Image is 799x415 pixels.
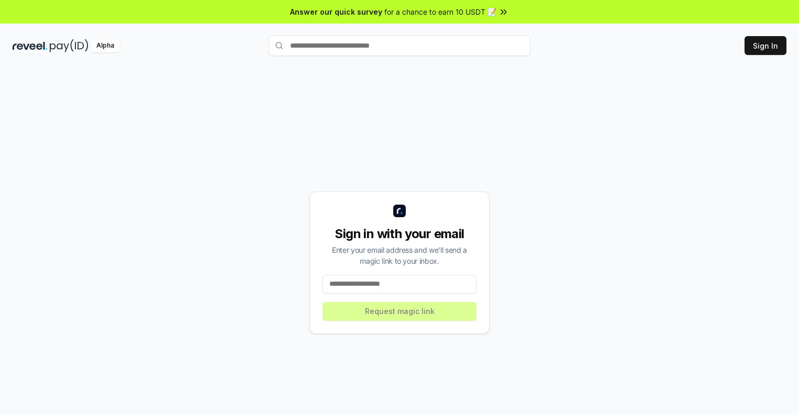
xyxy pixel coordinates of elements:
[13,39,48,52] img: reveel_dark
[323,226,476,242] div: Sign in with your email
[384,6,496,17] span: for a chance to earn 10 USDT 📝
[290,6,382,17] span: Answer our quick survey
[50,39,88,52] img: pay_id
[745,36,786,55] button: Sign In
[393,205,406,217] img: logo_small
[91,39,120,52] div: Alpha
[323,244,476,266] div: Enter your email address and we’ll send a magic link to your inbox.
